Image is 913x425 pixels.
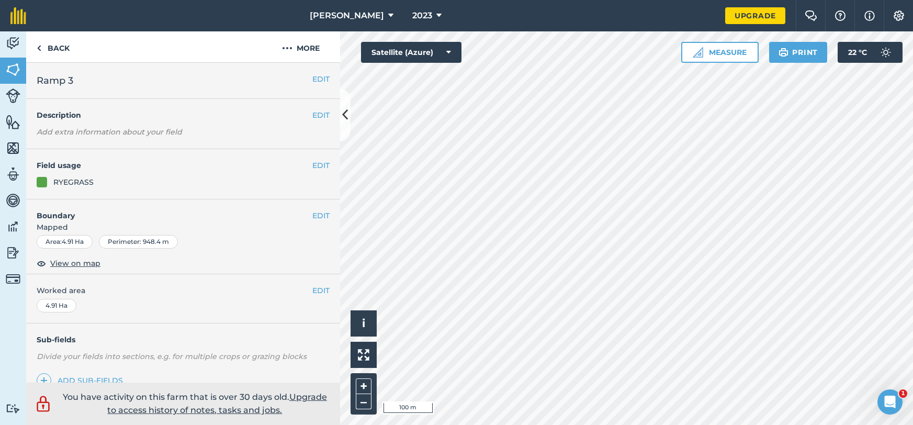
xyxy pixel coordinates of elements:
[899,389,907,398] span: 1
[37,235,93,249] div: Area : 4.91 Ha
[6,36,20,51] img: svg+xml;base64,PD94bWwgdmVyc2lvbj0iMS4wIiBlbmNvZGluZz0idXRmLTgiPz4KPCEtLSBHZW5lcmF0b3I6IEFkb2JlIE...
[6,88,20,103] img: svg+xml;base64,PD94bWwgdmVyc2lvbj0iMS4wIiBlbmNvZGluZz0idXRmLTgiPz4KPCEtLSBHZW5lcmF0b3I6IEFkb2JlIE...
[361,42,461,63] button: Satellite (Azure)
[312,210,330,221] button: EDIT
[99,235,178,249] div: Perimeter : 948.4 m
[351,310,377,337] button: i
[37,373,127,388] a: Add sub-fields
[6,114,20,130] img: svg+xml;base64,PHN2ZyB4bWxucz0iaHR0cDovL3d3dy53My5vcmcvMjAwMC9zdmciIHdpZHRoPSI1NiIgaGVpZ2h0PSI2MC...
[40,374,48,387] img: svg+xml;base64,PHN2ZyB4bWxucz0iaHR0cDovL3d3dy53My5vcmcvMjAwMC9zdmciIHdpZHRoPSIxNCIgaGVpZ2h0PSIyNC...
[362,317,365,330] span: i
[10,7,26,24] img: fieldmargin Logo
[6,245,20,261] img: svg+xml;base64,PD94bWwgdmVyc2lvbj0iMS4wIiBlbmNvZGluZz0idXRmLTgiPz4KPCEtLSBHZW5lcmF0b3I6IEFkb2JlIE...
[37,73,73,88] span: Ramp 3
[312,160,330,171] button: EDIT
[37,352,307,361] em: Divide your fields into sections, e.g. for multiple crops or grazing blocks
[681,42,759,63] button: Measure
[6,166,20,182] img: svg+xml;base64,PD94bWwgdmVyc2lvbj0iMS4wIiBlbmNvZGluZz0idXRmLTgiPz4KPCEtLSBHZW5lcmF0b3I6IEFkb2JlIE...
[725,7,785,24] a: Upgrade
[53,176,94,188] div: RYEGRASS
[412,9,432,22] span: 2023
[838,42,903,63] button: 22 °C
[50,258,100,269] span: View on map
[6,140,20,156] img: svg+xml;base64,PHN2ZyB4bWxucz0iaHR0cDovL3d3dy53My5vcmcvMjAwMC9zdmciIHdpZHRoPSI1NiIgaGVpZ2h0PSI2MC...
[310,9,384,22] span: [PERSON_NAME]
[26,221,340,233] span: Mapped
[6,62,20,77] img: svg+xml;base64,PHN2ZyB4bWxucz0iaHR0cDovL3d3dy53My5vcmcvMjAwMC9zdmciIHdpZHRoPSI1NiIgaGVpZ2h0PSI2MC...
[6,219,20,234] img: svg+xml;base64,PD94bWwgdmVyc2lvbj0iMS4wIiBlbmNvZGluZz0idXRmLTgiPz4KPCEtLSBHZW5lcmF0b3I6IEFkb2JlIE...
[805,10,817,21] img: Two speech bubbles overlapping with the left bubble in the forefront
[37,109,330,121] h4: Description
[6,404,20,413] img: svg+xml;base64,PD94bWwgdmVyc2lvbj0iMS4wIiBlbmNvZGluZz0idXRmLTgiPz4KPCEtLSBHZW5lcmF0b3I6IEFkb2JlIE...
[848,42,867,63] span: 22 ° C
[34,394,52,413] img: svg+xml;base64,PD94bWwgdmVyc2lvbj0iMS4wIiBlbmNvZGluZz0idXRmLTgiPz4KPCEtLSBHZW5lcmF0b3I6IEFkb2JlIE...
[358,349,369,361] img: Four arrows, one pointing top left, one top right, one bottom right and the last bottom left
[37,285,330,296] span: Worked area
[693,47,703,58] img: Ruler icon
[37,127,182,137] em: Add extra information about your field
[312,285,330,296] button: EDIT
[893,10,905,21] img: A cog icon
[834,10,847,21] img: A question mark icon
[282,42,292,54] img: svg+xml;base64,PHN2ZyB4bWxucz0iaHR0cDovL3d3dy53My5vcmcvMjAwMC9zdmciIHdpZHRoPSIyMCIgaGVpZ2h0PSIyNC...
[356,378,371,394] button: +
[26,199,312,221] h4: Boundary
[779,46,788,59] img: svg+xml;base64,PHN2ZyB4bWxucz0iaHR0cDovL3d3dy53My5vcmcvMjAwMC9zdmciIHdpZHRoPSIxOSIgaGVpZ2h0PSIyNC...
[356,394,371,409] button: –
[37,257,100,270] button: View on map
[312,109,330,121] button: EDIT
[37,299,76,312] div: 4.91 Ha
[6,272,20,286] img: svg+xml;base64,PD94bWwgdmVyc2lvbj0iMS4wIiBlbmNvZGluZz0idXRmLTgiPz4KPCEtLSBHZW5lcmF0b3I6IEFkb2JlIE...
[864,9,875,22] img: svg+xml;base64,PHN2ZyB4bWxucz0iaHR0cDovL3d3dy53My5vcmcvMjAwMC9zdmciIHdpZHRoPSIxNyIgaGVpZ2h0PSIxNy...
[37,42,41,54] img: svg+xml;base64,PHN2ZyB4bWxucz0iaHR0cDovL3d3dy53My5vcmcvMjAwMC9zdmciIHdpZHRoPSI5IiBoZWlnaHQ9IjI0Ii...
[875,42,896,63] img: svg+xml;base64,PD94bWwgdmVyc2lvbj0iMS4wIiBlbmNvZGluZz0idXRmLTgiPz4KPCEtLSBHZW5lcmF0b3I6IEFkb2JlIE...
[58,390,332,417] p: You have activity on this farm that is over 30 days old.
[877,389,903,415] iframe: Intercom live chat
[37,257,46,270] img: svg+xml;base64,PHN2ZyB4bWxucz0iaHR0cDovL3d3dy53My5vcmcvMjAwMC9zdmciIHdpZHRoPSIxOCIgaGVpZ2h0PSIyNC...
[769,42,828,63] button: Print
[37,160,312,171] h4: Field usage
[262,31,340,62] button: More
[312,73,330,85] button: EDIT
[26,31,80,62] a: Back
[6,193,20,208] img: svg+xml;base64,PD94bWwgdmVyc2lvbj0iMS4wIiBlbmNvZGluZz0idXRmLTgiPz4KPCEtLSBHZW5lcmF0b3I6IEFkb2JlIE...
[26,334,340,345] h4: Sub-fields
